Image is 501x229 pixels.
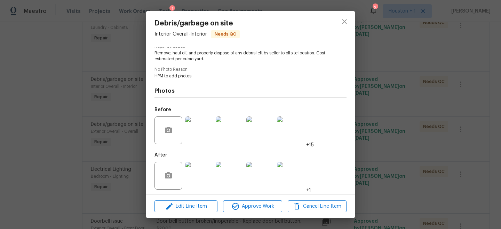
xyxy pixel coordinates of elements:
[306,187,311,194] span: +1
[336,13,353,30] button: close
[154,107,171,112] h5: Before
[212,31,239,38] span: Needs QC
[373,4,377,11] div: 2
[154,87,347,94] h4: Photos
[154,73,327,79] span: HPM to add photos
[154,50,327,62] span: Remove, haul off, and properly dispose of any debris left by seller to offsite location. Cost est...
[225,202,280,211] span: Approve Work
[154,200,217,213] button: Edit Line Item
[306,142,314,148] span: +15
[154,67,347,72] span: No Photo Reason
[223,200,282,213] button: Approve Work
[169,5,175,12] div: 1
[157,202,215,211] span: Edit Line Item
[154,20,240,27] span: Debris/garbage on site
[154,32,207,37] span: Interior Overall - Interior
[288,200,347,213] button: Cancel Line Item
[154,153,167,158] h5: After
[290,202,344,211] span: Cancel Line Item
